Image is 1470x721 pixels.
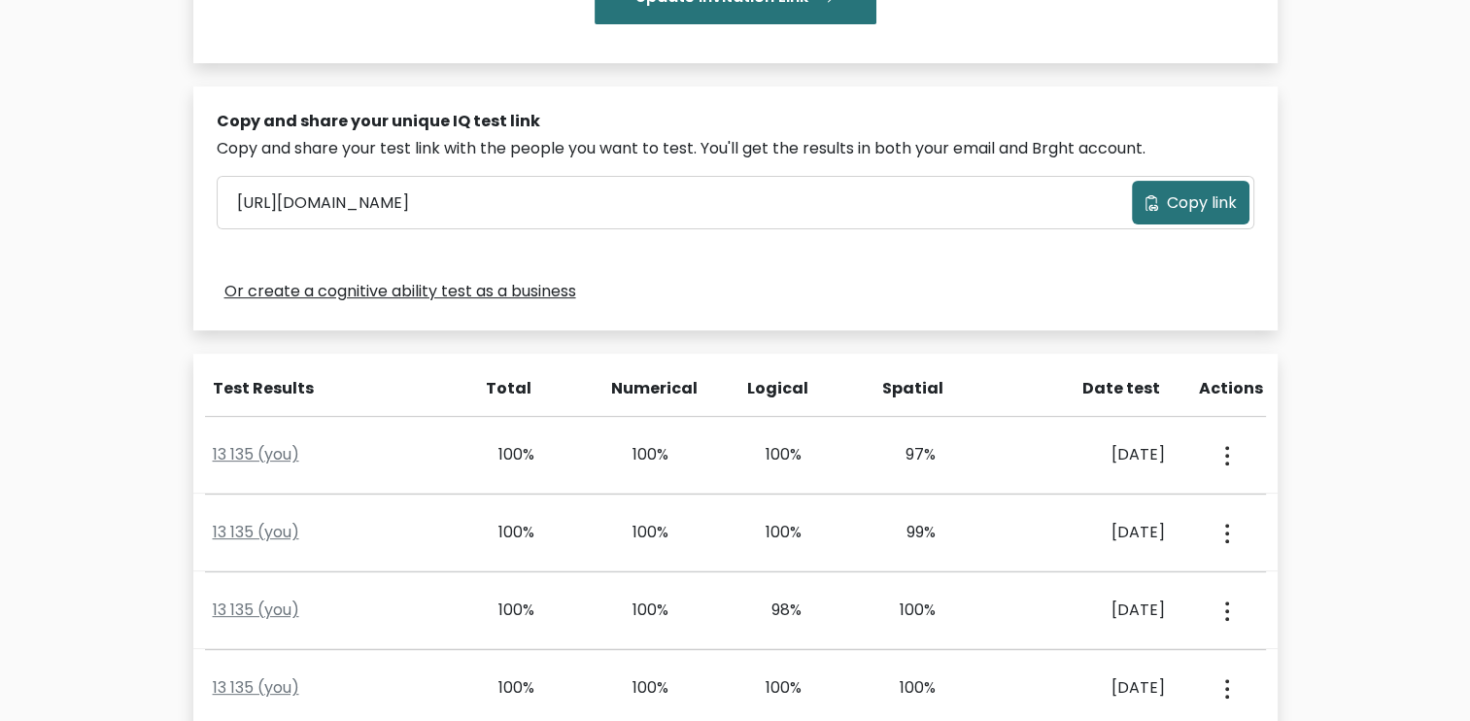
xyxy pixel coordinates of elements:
[747,599,803,622] div: 98%
[213,377,453,400] div: Test Results
[480,676,535,700] div: 100%
[480,521,535,544] div: 100%
[1014,521,1165,544] div: [DATE]
[217,137,1254,160] div: Copy and share your test link with the people you want to test. You'll get the results in both yo...
[613,521,668,544] div: 100%
[213,676,299,699] a: 13 135 (you)
[882,377,939,400] div: Spatial
[1014,676,1165,700] div: [DATE]
[480,599,535,622] div: 100%
[1014,443,1165,466] div: [DATE]
[880,521,936,544] div: 99%
[1018,377,1176,400] div: Date test
[476,377,532,400] div: Total
[613,676,668,700] div: 100%
[1014,599,1165,622] div: [DATE]
[880,443,936,466] div: 97%
[611,377,667,400] div: Numerical
[213,521,299,543] a: 13 135 (you)
[213,599,299,621] a: 13 135 (you)
[480,443,535,466] div: 100%
[1167,191,1237,215] span: Copy link
[213,443,299,465] a: 13 135 (you)
[747,377,803,400] div: Logical
[1199,377,1266,400] div: Actions
[224,280,576,303] a: Or create a cognitive ability test as a business
[613,599,668,622] div: 100%
[747,676,803,700] div: 100%
[880,599,936,622] div: 100%
[747,521,803,544] div: 100%
[747,443,803,466] div: 100%
[613,443,668,466] div: 100%
[880,676,936,700] div: 100%
[217,110,1254,133] div: Copy and share your unique IQ test link
[1132,181,1249,224] button: Copy link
